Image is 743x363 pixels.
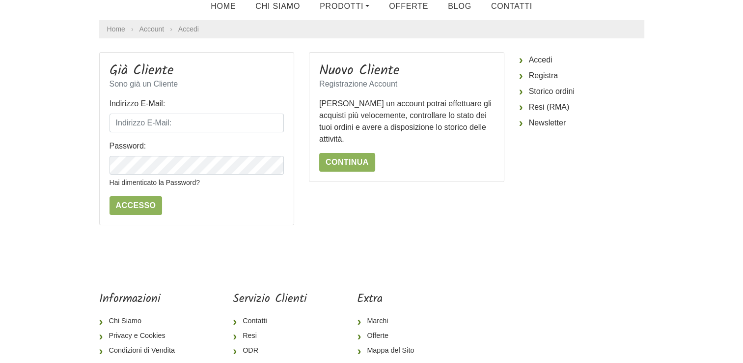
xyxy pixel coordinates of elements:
[233,292,307,306] h5: Servizio Clienti
[319,62,494,79] h3: Nuovo Cliente
[357,343,422,358] a: Mappa del Sito
[519,84,644,99] a: Storico ordini
[178,25,199,33] a: Accedi
[110,62,284,79] h3: Già Cliente
[110,179,200,186] a: Hai dimenticato la Password?
[99,343,183,358] a: Condizioni di Vendita
[233,314,307,329] a: Contatti
[233,343,307,358] a: ODR
[519,52,644,68] a: Accedi
[110,140,146,152] label: Password:
[357,314,422,329] a: Marchi
[319,78,494,90] p: Registrazione Account
[99,20,644,38] nav: breadcrumb
[99,329,183,343] a: Privacy e Cookies
[107,24,125,34] a: Home
[99,292,183,306] h5: Informazioni
[110,114,284,132] input: Indirizzo E-Mail:
[139,24,165,34] a: Account
[472,292,644,327] iframe: fb:page Facebook Social Plugin
[357,292,422,306] h5: Extra
[519,68,644,84] a: Registra
[519,115,644,131] a: Newsletter
[319,98,494,145] p: [PERSON_NAME] un account potrai effettuare gli acquisti più velocemente, controllare lo stato dei...
[99,314,183,329] a: Chi Siamo
[519,99,644,115] a: Resi (RMA)
[233,329,307,343] a: Resi
[110,78,284,90] p: Sono già un Cliente
[319,153,375,172] a: Continua
[110,98,165,110] label: Indirizzo E-Mail:
[357,329,422,343] a: Offerte
[110,196,163,215] input: Accesso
